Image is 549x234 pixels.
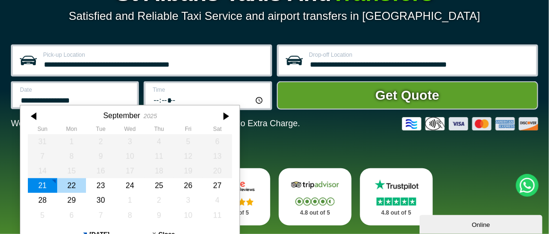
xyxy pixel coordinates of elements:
[57,193,86,208] div: 29 September 2025
[86,193,116,208] div: 30 September 2025
[377,198,416,206] img: Stars
[86,149,116,164] div: 09 September 2025
[370,179,422,191] img: Trustpilot
[57,149,86,164] div: 08 September 2025
[115,208,145,223] div: 08 October 2025
[115,193,145,208] div: 01 October 2025
[28,149,57,164] div: 07 September 2025
[203,149,232,164] div: 13 September 2025
[145,149,174,164] div: 11 September 2025
[86,126,116,134] th: Tuesday
[28,134,57,149] div: 31 August 2025
[86,208,116,223] div: 07 October 2025
[145,193,174,208] div: 02 October 2025
[289,207,341,219] p: 4.8 out of 5
[402,117,538,130] img: Credit And Debit Cards
[28,208,57,223] div: 05 October 2025
[145,126,174,134] th: Thursday
[43,52,265,58] label: Pick-up Location
[145,208,174,223] div: 09 October 2025
[295,198,335,206] img: Stars
[174,126,203,134] th: Friday
[20,87,131,93] label: Date
[11,119,300,129] p: We Now Accept Card & Contactless Payment In
[86,134,116,149] div: 02 September 2025
[174,149,203,164] div: 12 September 2025
[203,193,232,208] div: 04 October 2025
[203,126,232,134] th: Saturday
[57,178,86,193] div: 22 September 2025
[174,193,203,208] div: 03 October 2025
[370,207,422,219] p: 4.8 out of 5
[28,164,57,178] div: 14 September 2025
[28,193,57,208] div: 28 September 2025
[309,52,531,58] label: Drop-off Location
[57,126,86,134] th: Monday
[145,134,174,149] div: 04 September 2025
[145,164,174,178] div: 18 September 2025
[203,178,232,193] div: 27 September 2025
[289,179,341,191] img: Tripadvisor
[115,149,145,164] div: 10 September 2025
[28,126,57,134] th: Sunday
[115,164,145,178] div: 17 September 2025
[277,81,538,110] button: Get Quote
[144,113,157,120] div: 2025
[420,213,544,234] iframe: chat widget
[115,134,145,149] div: 03 September 2025
[360,168,433,225] a: Trustpilot Stars 4.8 out of 5
[57,134,86,149] div: 01 September 2025
[86,164,116,178] div: 16 September 2025
[103,111,140,120] div: September
[57,164,86,178] div: 15 September 2025
[11,9,538,23] p: Satisfied and Reliable Taxi Service and airport transfers in [GEOGRAPHIC_DATA]
[203,164,232,178] div: 20 September 2025
[115,178,145,193] div: 24 September 2025
[174,164,203,178] div: 19 September 2025
[203,208,232,223] div: 11 October 2025
[174,208,203,223] div: 10 October 2025
[57,208,86,223] div: 06 October 2025
[174,134,203,149] div: 05 September 2025
[192,119,300,128] span: The Car at No Extra Charge.
[203,134,232,149] div: 06 September 2025
[279,168,352,225] a: Tripadvisor Stars 4.8 out of 5
[115,126,145,134] th: Wednesday
[174,178,203,193] div: 26 September 2025
[153,87,264,93] label: Time
[145,178,174,193] div: 25 September 2025
[86,178,116,193] div: 23 September 2025
[28,178,57,193] div: 21 September 2025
